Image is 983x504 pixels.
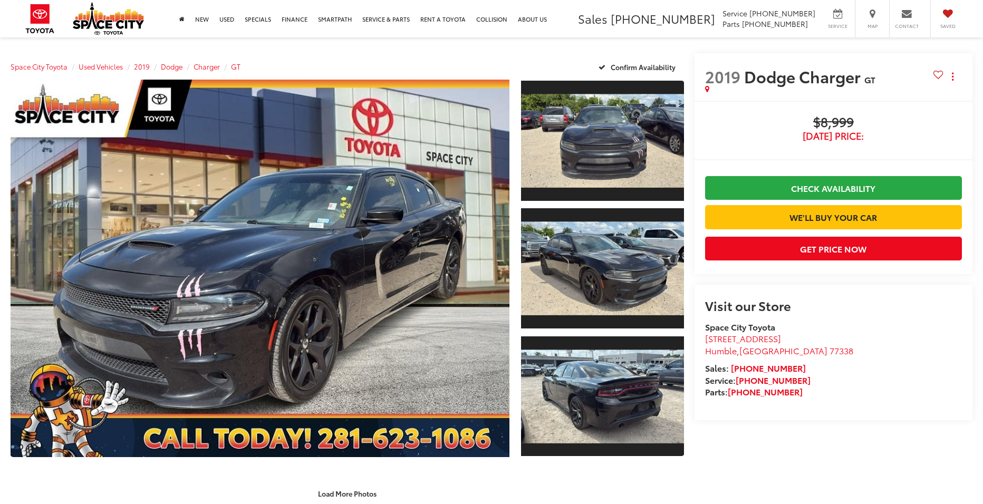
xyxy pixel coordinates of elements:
a: Expand Photo 3 [521,335,684,458]
button: Confirm Availability [593,57,684,76]
a: 2019 [134,62,150,71]
h2: Visit our Store [705,298,962,312]
img: Space City Toyota [73,2,144,35]
span: 2019 [705,65,740,88]
a: We'll Buy Your Car [705,205,962,229]
span: 77338 [830,344,853,356]
a: [PHONE_NUMBER] [728,385,803,398]
img: 2019 Dodge Charger GT [519,350,686,443]
button: Get Price Now [705,237,962,260]
span: [PHONE_NUMBER] [742,18,808,29]
span: $8,999 [705,115,962,131]
span: Confirm Availability [611,62,676,72]
a: [PHONE_NUMBER] [731,362,806,374]
img: 2019 Dodge Charger GT [519,94,686,187]
span: , [705,344,853,356]
a: [PHONE_NUMBER] [736,374,811,386]
span: Parts [722,18,740,29]
img: 2019 Dodge Charger GT [6,77,515,459]
a: Dodge [161,62,182,71]
span: Saved [936,23,959,30]
span: Sales [578,10,608,27]
img: 2019 Dodge Charger GT [519,222,686,315]
a: Expand Photo 0 [11,80,509,457]
a: Expand Photo 2 [521,207,684,329]
button: Actions [943,67,962,85]
span: [PHONE_NUMBER] [749,8,815,18]
a: [STREET_ADDRESS] Humble,[GEOGRAPHIC_DATA] 77338 [705,332,853,356]
span: dropdown dots [952,72,953,81]
a: Space City Toyota [11,62,68,71]
span: [PHONE_NUMBER] [611,10,715,27]
span: GT [864,73,875,85]
span: [DATE] Price: [705,131,962,141]
span: Dodge Charger [744,65,864,88]
a: Check Availability [705,176,962,200]
span: Service [722,8,747,18]
span: Sales: [705,362,729,374]
a: GT [231,62,240,71]
strong: Service: [705,374,811,386]
span: Map [861,23,884,30]
span: [GEOGRAPHIC_DATA] [739,344,827,356]
strong: Space City Toyota [705,321,775,333]
span: [STREET_ADDRESS] [705,332,781,344]
span: Humble [705,344,737,356]
a: Charger [194,62,220,71]
a: Used Vehicles [79,62,123,71]
strong: Parts: [705,385,803,398]
span: Contact [895,23,919,30]
a: Expand Photo 1 [521,80,684,202]
button: Load More Photos [311,484,384,502]
span: Service [826,23,850,30]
